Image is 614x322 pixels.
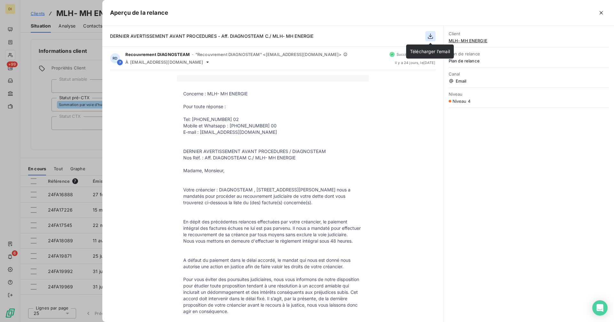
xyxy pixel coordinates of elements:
[453,99,470,104] span: Niveau 4
[192,52,193,56] span: -
[397,52,436,56] span: Succès - Email envoyé
[130,60,203,65] span: [EMAIL_ADDRESS][DOMAIN_NAME]
[125,52,190,57] span: Recouvrement DIAGNOSTEAM
[110,53,120,63] div: RD
[183,257,362,270] p: A défaut du paiement dans le délai accordé, le mandat qui nous est donné nous autorise une action...
[183,116,362,123] p: Tel: [PHONE_NUMBER] 02
[449,71,609,76] span: Canal
[110,8,168,17] h5: Aperçu de la relance
[110,33,314,39] span: DERNIER AVERTISSEMENT AVANT PROCEDURES - Aff. DIAGNOSTEAM C./ MLH- MH ENERGIE
[195,52,342,57] span: "Recouvrement DIAGNOSTEAM" <[EMAIL_ADDRESS][DOMAIN_NAME]>
[183,167,362,174] p: Madame, Monsieur,
[183,155,362,161] p: Nos Réf. : Aff. DIAGNOSTEAM C./ MLH- MH ENERGIE
[449,31,609,36] span: Client
[183,103,362,110] p: Pour toute réponse :
[449,78,609,84] span: Email
[449,92,609,97] span: Niveau
[183,187,362,206] p: Votre créancier : DIAGNOSTEAM , [STREET_ADDRESS][PERSON_NAME] nous a mandatés pour procéder au re...
[183,276,362,315] p: Pour vous éviter des poursuites judiciaires, nous vous informons de notre disposition pour étudie...
[395,61,436,65] span: il y a 24 jours , le [DATE]
[125,60,128,65] span: À
[183,238,362,244] p: Nous vous mettons en demeure d'effectuer le règlement intégral sous 48 heures.
[449,38,609,43] span: MLH- MH ENERGIE
[449,51,609,56] span: Plan de relance
[410,49,450,54] span: Télécharger l’email
[592,300,608,316] div: Open Intercom Messenger
[183,91,362,97] p: Concerne : MLH- MH ENERGIE
[183,129,362,135] p: E-mail : [EMAIL_ADDRESS][DOMAIN_NAME]
[183,148,362,155] p: DERNIER AVERTISSEMENT AVANT PROCEDURES / DIAGNOSTEAM
[449,58,609,63] span: Plan de relance
[183,219,362,238] p: En dépit des précédentes relances effectuées par votre créancier, le paiement intégral des factur...
[183,123,362,129] p: Mobile et Whatsapp : [PHONE_NUMBER] 00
